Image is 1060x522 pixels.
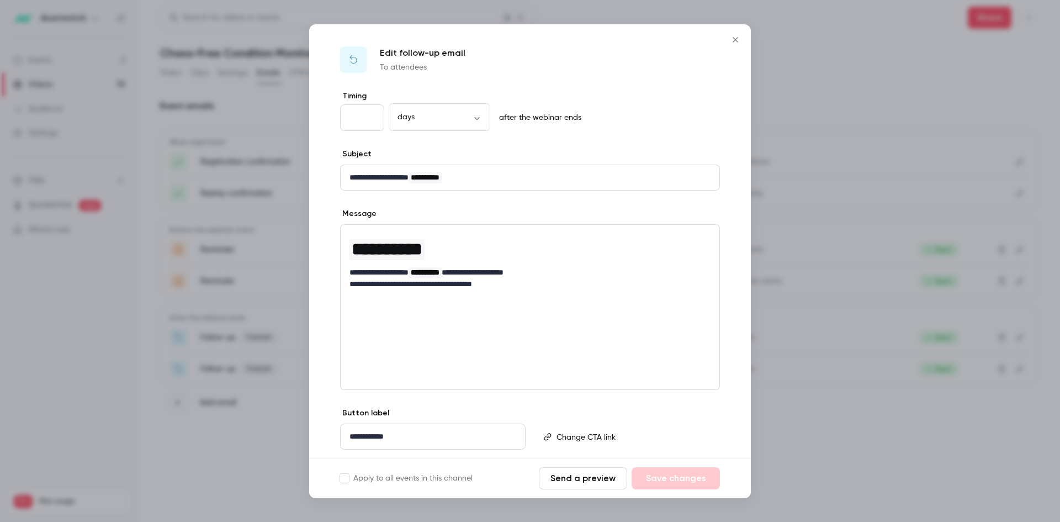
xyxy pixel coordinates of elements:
div: days [389,112,490,123]
label: Message [340,208,377,219]
label: Button label [340,408,389,419]
div: editor [341,165,719,190]
p: To attendees [380,62,465,73]
div: editor [341,225,719,297]
label: Apply to all events in this channel [340,473,473,484]
div: editor [341,424,525,449]
button: Send a preview [539,467,627,489]
p: Edit follow-up email [380,46,465,60]
label: Subject [340,149,372,160]
label: Timing [340,91,720,102]
div: editor [552,424,719,450]
p: after the webinar ends [495,112,581,123]
button: Close [724,29,746,51]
